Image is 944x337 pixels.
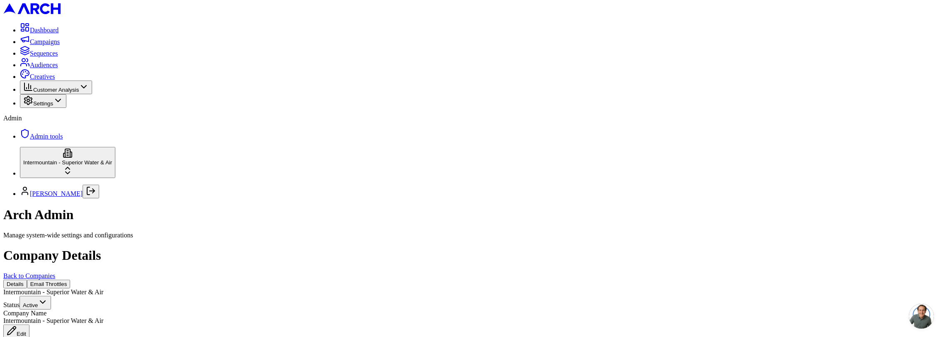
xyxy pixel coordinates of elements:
h1: Company Details [3,248,941,263]
span: Settings [33,100,53,107]
button: Settings [20,94,66,108]
span: Intermountain - Superior Water & Air [3,317,103,324]
button: Intermountain - Superior Water & Air [20,147,115,178]
label: Status [3,301,20,308]
a: Audiences [20,61,58,68]
label: Company Name [3,310,46,317]
a: Back to Companies [3,272,55,279]
span: Edit [17,331,26,337]
span: Sequences [30,50,58,57]
a: [PERSON_NAME] [30,190,83,197]
span: Creatives [30,73,55,80]
a: Campaigns [20,38,60,45]
button: Log out [83,185,99,198]
a: Admin tools [20,133,63,140]
span: Intermountain - Superior Water & Air [23,159,112,166]
button: Details [3,280,27,288]
a: Dashboard [20,27,59,34]
a: Sequences [20,50,58,57]
h1: Arch Admin [3,207,941,222]
div: Manage system-wide settings and configurations [3,232,941,239]
span: Customer Analysis [33,87,79,93]
button: Customer Analysis [20,81,92,94]
div: Intermountain - Superior Water & Air [3,288,941,296]
button: Email Throttles [27,280,71,288]
span: Campaigns [30,38,60,45]
span: Admin tools [30,133,63,140]
a: Creatives [20,73,55,80]
span: Audiences [30,61,58,68]
span: Dashboard [30,27,59,34]
div: Admin [3,115,941,122]
div: Open chat [909,304,934,329]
